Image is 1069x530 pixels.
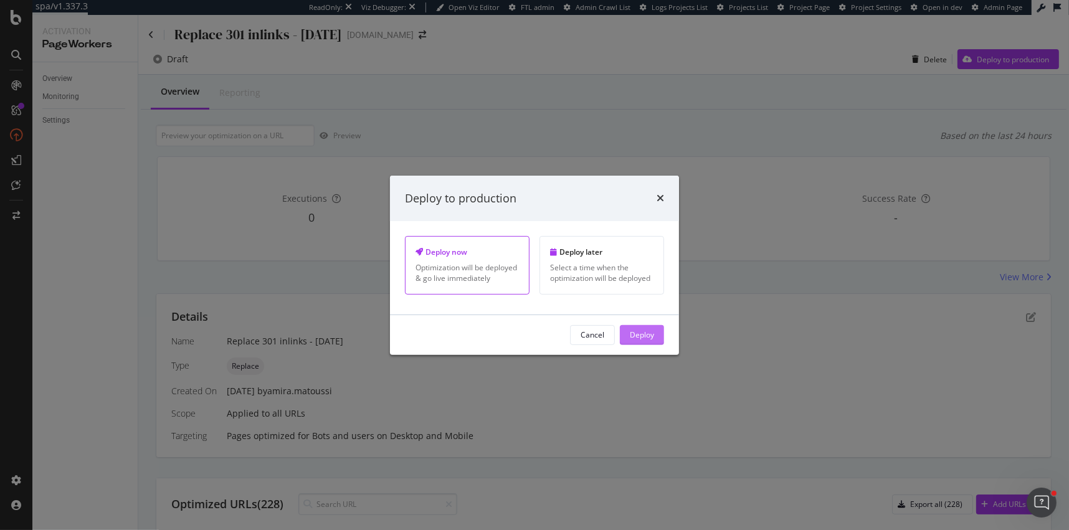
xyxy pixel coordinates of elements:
div: Optimization will be deployed & go live immediately [416,262,519,283]
button: Cancel [570,325,615,345]
div: Deploy now [416,247,519,257]
button: Deploy [620,325,664,345]
div: Cancel [581,329,604,340]
div: times [657,190,664,206]
div: Deploy later [550,247,653,257]
div: Deploy [630,329,654,340]
iframe: Intercom live chat [1027,488,1057,518]
div: Select a time when the optimization will be deployed [550,262,653,283]
div: Deploy to production [405,190,516,206]
div: modal [390,175,679,354]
